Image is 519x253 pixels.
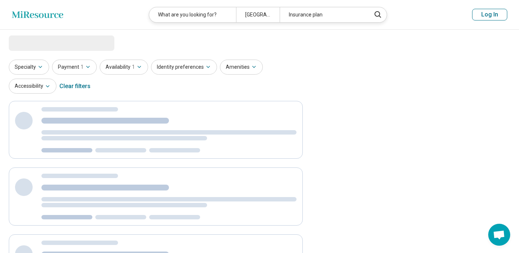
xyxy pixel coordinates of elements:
[149,7,236,22] div: What are you looking for?
[52,60,97,75] button: Payment1
[59,78,91,95] div: Clear filters
[236,7,280,22] div: [GEOGRAPHIC_DATA]
[9,35,70,50] span: Loading...
[9,60,49,75] button: Specialty
[220,60,263,75] button: Amenities
[9,79,56,94] button: Accessibility
[81,63,84,71] span: 1
[472,9,507,20] button: Log In
[132,63,135,71] span: 1
[100,60,148,75] button: Availability1
[280,7,367,22] div: Insurance plan
[488,224,510,246] div: Open chat
[151,60,217,75] button: Identity preferences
